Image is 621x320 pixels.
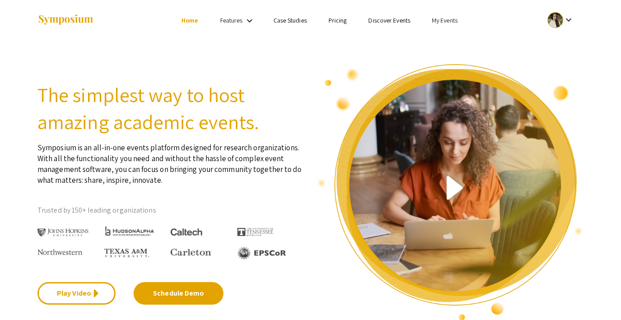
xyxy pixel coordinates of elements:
a: Features [220,16,243,24]
a: Discover Events [368,16,410,24]
img: Johns Hopkins University [37,228,88,237]
mat-icon: Expand Features list [244,15,255,26]
img: Carleton [171,249,211,256]
img: The University of Tennessee [237,228,273,236]
h2: The simplest way to host amazing academic events. [37,81,304,135]
img: EPSCOR [237,246,287,260]
a: Pricing [329,16,347,24]
img: Texas A&M University [104,249,149,258]
img: Symposium by ForagerOne [37,14,94,26]
a: Schedule Demo [134,282,223,305]
a: Home [181,16,198,24]
p: Symposium is an all-in-one events platform designed for research organizations. With all the func... [37,135,304,186]
button: Expand account dropdown [538,10,584,30]
mat-icon: Expand account dropdown [563,14,574,25]
img: HudsonAlpha [104,226,155,236]
img: Caltech [171,228,202,236]
a: My Events [432,16,458,24]
a: Play Video [37,282,116,305]
p: Trusted by 150+ leading organizations [37,204,304,217]
img: Northwestern [37,249,83,255]
iframe: Chat [7,279,38,313]
a: Case Studies [273,16,307,24]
